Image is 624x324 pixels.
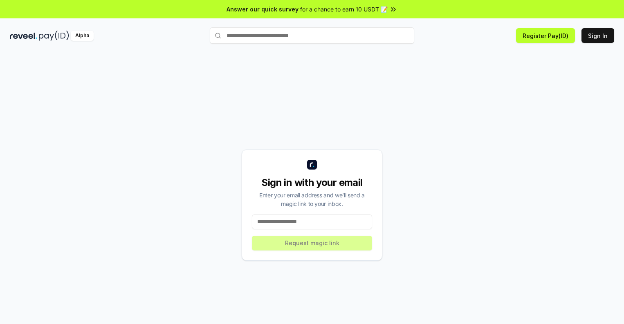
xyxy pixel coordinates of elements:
div: Enter your email address and we’ll send a magic link to your inbox. [252,191,372,208]
button: Register Pay(ID) [516,28,575,43]
img: logo_small [307,160,317,170]
div: Sign in with your email [252,176,372,189]
img: pay_id [39,31,69,41]
button: Sign In [581,28,614,43]
img: reveel_dark [10,31,37,41]
span: for a chance to earn 10 USDT 📝 [300,5,388,13]
span: Answer our quick survey [227,5,299,13]
div: Alpha [71,31,94,41]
